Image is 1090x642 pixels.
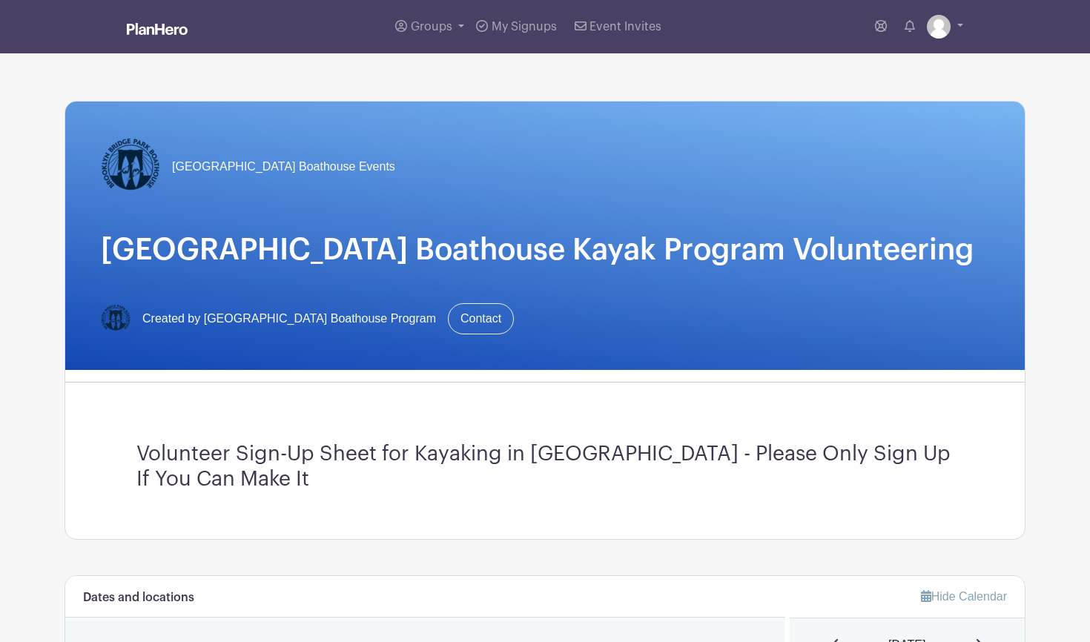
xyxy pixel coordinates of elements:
h1: [GEOGRAPHIC_DATA] Boathouse Kayak Program Volunteering [101,232,989,268]
span: [GEOGRAPHIC_DATA] Boathouse Events [172,158,395,176]
h6: Dates and locations [83,591,194,605]
img: default-ce2991bfa6775e67f084385cd625a349d9dcbb7a52a09fb2fda1e96e2d18dcdb.png [927,15,951,39]
span: My Signups [492,21,557,33]
a: Contact [448,303,514,334]
a: Hide Calendar [921,590,1007,603]
span: Created by [GEOGRAPHIC_DATA] Boathouse Program [142,310,436,328]
span: Event Invites [589,21,661,33]
span: Groups [411,21,452,33]
h3: Volunteer Sign-Up Sheet for Kayaking in [GEOGRAPHIC_DATA] - Please Only Sign Up If You Can Make It [136,442,954,492]
img: logo_white-6c42ec7e38ccf1d336a20a19083b03d10ae64f83f12c07503d8b9e83406b4c7d.svg [127,23,188,35]
img: Logo-Title.png [101,304,131,334]
img: Logo-Title.png [101,137,160,196]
